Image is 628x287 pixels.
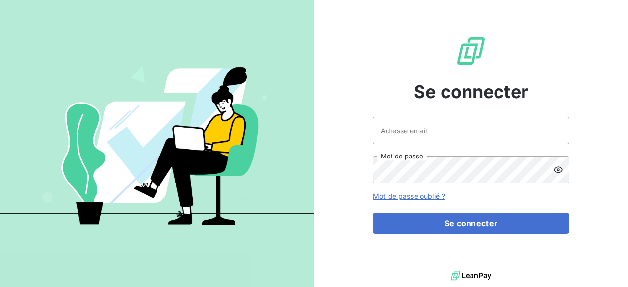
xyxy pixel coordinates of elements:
img: Logo LeanPay [455,35,487,67]
img: logo [451,268,491,283]
span: Se connecter [414,78,528,105]
a: Mot de passe oublié ? [373,192,445,200]
input: placeholder [373,117,569,144]
button: Se connecter [373,213,569,234]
